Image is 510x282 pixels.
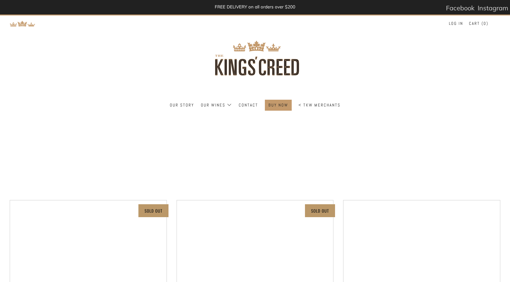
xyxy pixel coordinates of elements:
[298,100,341,110] a: < TKW Merchants
[268,100,288,110] a: BUY NOW
[311,206,329,215] p: Sold Out
[197,15,313,100] img: three kings wine merchants
[446,2,474,15] a: Facebook
[483,21,486,26] span: 0
[145,206,162,215] p: Sold Out
[201,100,232,110] a: Our Wines
[446,4,474,12] span: Facebook
[10,20,36,26] a: Return to TKW Merchants
[449,18,463,29] a: Log in
[239,100,258,110] a: Contact
[478,4,508,12] span: Instagram
[469,18,488,29] a: Cart (0)
[170,100,194,110] a: Our Story
[10,21,36,27] img: Return to TKW Merchants
[478,2,508,15] a: Instagram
